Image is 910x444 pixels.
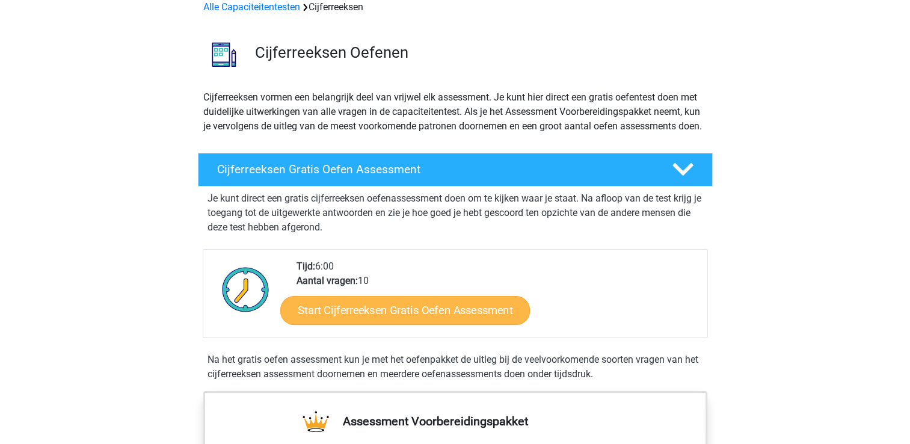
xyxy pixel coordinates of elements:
img: cijferreeksen [198,29,250,80]
a: Cijferreeksen Gratis Oefen Assessment [193,153,718,187]
a: Alle Capaciteitentesten [203,1,300,13]
b: Aantal vragen: [297,275,358,286]
p: Je kunt direct een gratis cijferreeksen oefenassessment doen om te kijken waar je staat. Na afloo... [208,191,703,235]
p: Cijferreeksen vormen een belangrijk deel van vrijwel elk assessment. Je kunt hier direct een grat... [203,90,707,134]
a: Start Cijferreeksen Gratis Oefen Assessment [280,295,530,324]
img: Klok [215,259,276,319]
b: Tijd: [297,261,315,272]
div: Na het gratis oefen assessment kun je met het oefenpakket de uitleg bij de veelvoorkomende soorte... [203,353,708,381]
h4: Cijferreeksen Gratis Oefen Assessment [217,162,653,176]
div: 6:00 10 [287,259,707,338]
h3: Cijferreeksen Oefenen [255,43,703,62]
